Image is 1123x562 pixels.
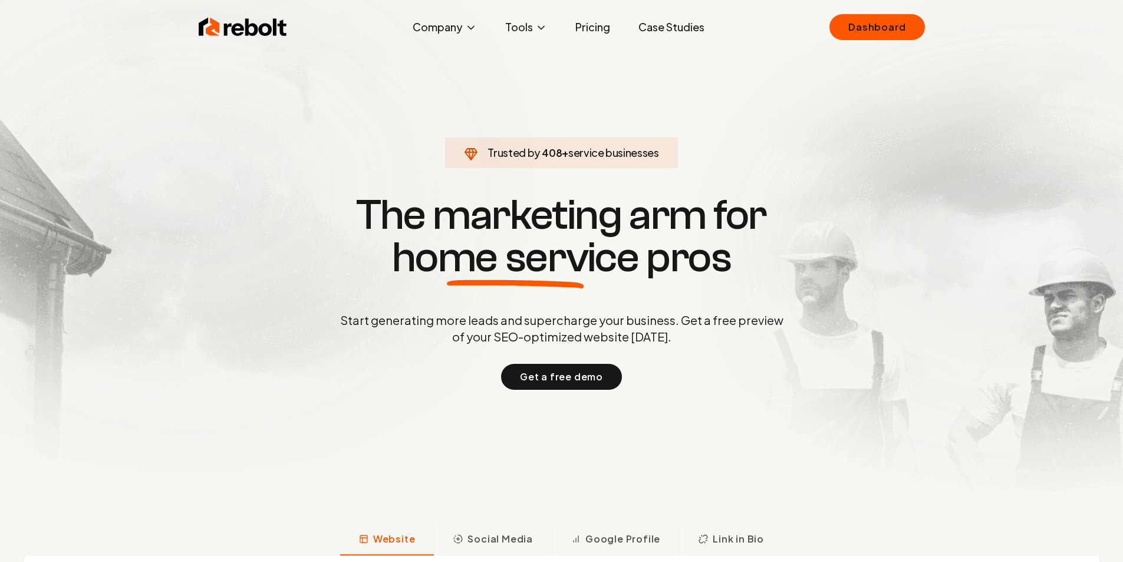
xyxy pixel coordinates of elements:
[392,236,639,279] span: home service
[713,532,764,546] span: Link in Bio
[562,146,568,159] span: +
[403,15,486,39] button: Company
[199,15,287,39] img: Rebolt Logo
[568,146,659,159] span: service businesses
[467,532,533,546] span: Social Media
[488,146,540,159] span: Trusted by
[542,144,562,161] span: 408
[552,525,679,556] button: Google Profile
[829,14,924,40] a: Dashboard
[501,364,622,390] button: Get a free demo
[629,15,714,39] a: Case Studies
[679,525,783,556] button: Link in Bio
[373,532,416,546] span: Website
[566,15,620,39] a: Pricing
[340,525,434,556] button: Website
[496,15,556,39] button: Tools
[338,312,786,345] p: Start generating more leads and supercharge your business. Get a free preview of your SEO-optimiz...
[279,194,845,279] h1: The marketing arm for pros
[434,525,552,556] button: Social Media
[585,532,660,546] span: Google Profile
